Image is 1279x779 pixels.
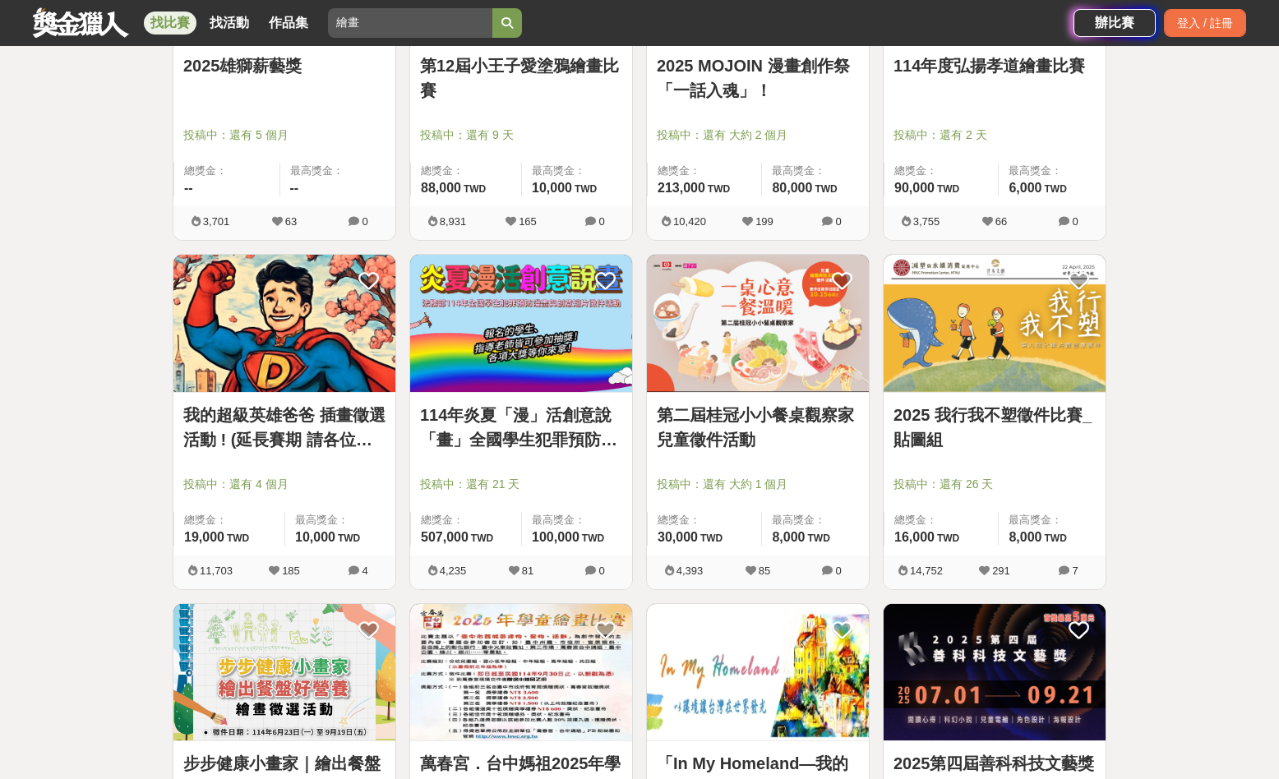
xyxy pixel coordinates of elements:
span: 11,703 [200,565,233,577]
span: 0 [598,565,604,577]
span: 最高獎金： [772,512,859,528]
span: TWD [700,532,723,544]
span: 8,931 [440,215,467,228]
span: 6,000 [1009,181,1041,195]
span: 0 [598,215,604,228]
span: 291 [992,565,1010,577]
span: 最高獎金： [772,163,859,179]
span: 投稿中：還有 大約 1 個月 [657,476,859,493]
img: Cover Image [173,604,395,741]
span: 總獎金： [184,512,275,528]
span: 0 [1072,215,1078,228]
span: -- [184,181,193,195]
a: 2025 我行我不塑徵件比賽_貼圖組 [893,403,1096,452]
span: 88,000 [421,181,461,195]
div: 登入 / 註冊 [1164,9,1246,37]
a: 2025雄獅薪藝獎 [183,53,386,78]
a: 114年度弘揚孝道繪畫比賽 [893,53,1096,78]
span: 100,000 [532,530,579,544]
span: 投稿中：還有 4 個月 [183,476,386,493]
span: 投稿中：還有 9 天 [420,127,622,144]
span: TWD [1045,532,1067,544]
a: 作品集 [262,12,315,35]
span: 投稿中：還有 21 天 [420,476,622,493]
span: 總獎金： [184,163,270,179]
a: Cover Image [173,604,395,742]
span: 0 [835,565,841,577]
span: 199 [755,215,773,228]
span: -- [290,181,299,195]
span: 63 [285,215,297,228]
span: 10,000 [532,181,572,195]
span: 最高獎金： [532,512,622,528]
span: 30,000 [658,530,698,544]
img: Cover Image [884,604,1106,741]
span: 185 [282,565,300,577]
span: 總獎金： [421,512,511,528]
span: 10,420 [673,215,706,228]
span: 80,000 [772,181,812,195]
span: 8,000 [1009,530,1041,544]
span: 90,000 [894,181,935,195]
span: 總獎金： [894,512,988,528]
a: 第二屆桂冠小小餐桌觀察家兒童徵件活動 [657,403,859,452]
span: 最高獎金： [290,163,386,179]
span: TWD [708,183,730,195]
span: 最高獎金： [1009,512,1096,528]
img: Cover Image [647,604,869,741]
span: 4,393 [676,565,704,577]
img: Cover Image [410,255,632,392]
span: 總獎金： [421,163,511,179]
span: TWD [582,532,604,544]
span: TWD [1045,183,1067,195]
span: 16,000 [894,530,935,544]
span: TWD [808,532,830,544]
span: 85 [759,565,770,577]
span: 總獎金： [658,163,751,179]
span: 66 [995,215,1007,228]
span: 最高獎金： [295,512,386,528]
span: 14,752 [910,565,943,577]
input: 2025「洗手新日常：全民 ALL IN」洗手歌全台徵選 [328,8,492,38]
span: 4,235 [440,565,467,577]
span: 總獎金： [658,512,751,528]
a: Cover Image [410,255,632,393]
span: 投稿中：還有 5 個月 [183,127,386,144]
a: Cover Image [410,604,632,742]
span: 投稿中：還有 2 天 [893,127,1096,144]
a: 找活動 [203,12,256,35]
a: 2025 MOJOIN 漫畫創作祭「一話入魂」！ [657,53,859,103]
span: 投稿中：還有 大約 2 個月 [657,127,859,144]
span: TWD [464,183,486,195]
span: 總獎金： [894,163,988,179]
span: 4 [362,565,367,577]
a: 辦比賽 [1074,9,1156,37]
span: TWD [471,532,493,544]
span: 最高獎金： [1009,163,1096,179]
a: 第12屆小王子愛塗鴉繪畫比賽 [420,53,622,103]
span: TWD [338,532,360,544]
span: 0 [362,215,367,228]
a: 找比賽 [144,12,196,35]
span: TWD [575,183,597,195]
a: Cover Image [884,604,1106,742]
span: TWD [937,532,959,544]
span: 507,000 [421,530,469,544]
span: TWD [937,183,959,195]
a: 2025第四屆善科科技文藝獎 [893,751,1096,776]
span: 8,000 [772,530,805,544]
span: 7 [1072,565,1078,577]
span: 165 [519,215,537,228]
span: 投稿中：還有 26 天 [893,476,1096,493]
span: 3,755 [913,215,940,228]
span: 213,000 [658,181,705,195]
a: 114年炎夏「漫」活創意說「畫」全國學生犯罪預防漫畫與創意短片徵件 [420,403,622,452]
img: Cover Image [410,604,632,741]
span: 最高獎金： [532,163,622,179]
img: Cover Image [647,255,869,392]
span: 10,000 [295,530,335,544]
a: Cover Image [884,255,1106,393]
a: Cover Image [647,255,869,393]
img: Cover Image [173,255,395,392]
